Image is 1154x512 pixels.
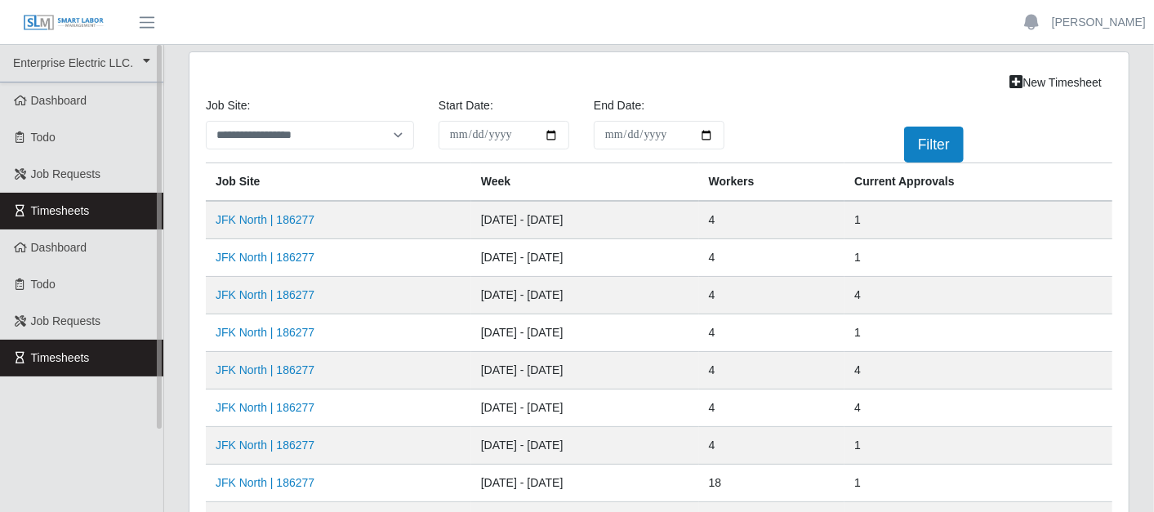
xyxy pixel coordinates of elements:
[699,390,845,427] td: 4
[699,239,845,277] td: 4
[844,239,1112,277] td: 1
[1000,69,1112,97] a: New Timesheet
[471,201,699,239] td: [DATE] - [DATE]
[216,326,314,339] a: JFK North | 186277
[844,352,1112,390] td: 4
[216,476,314,489] a: JFK North | 186277
[699,277,845,314] td: 4
[471,314,699,352] td: [DATE] - [DATE]
[31,94,87,107] span: Dashboard
[471,277,699,314] td: [DATE] - [DATE]
[31,167,101,180] span: Job Requests
[904,127,964,163] button: Filter
[699,465,845,502] td: 18
[471,163,699,202] th: Week
[31,351,90,364] span: Timesheets
[31,131,56,144] span: Todo
[699,163,845,202] th: Workers
[699,201,845,239] td: 4
[1052,14,1146,31] a: [PERSON_NAME]
[206,97,250,114] label: job site:
[439,97,493,114] label: Start Date:
[844,277,1112,314] td: 4
[471,239,699,277] td: [DATE] - [DATE]
[699,314,845,352] td: 4
[31,241,87,254] span: Dashboard
[216,251,314,264] a: JFK North | 186277
[216,401,314,414] a: JFK North | 186277
[216,439,314,452] a: JFK North | 186277
[216,363,314,376] a: JFK North | 186277
[844,314,1112,352] td: 1
[594,97,644,114] label: End Date:
[844,390,1112,427] td: 4
[206,163,471,202] th: job site
[471,427,699,465] td: [DATE] - [DATE]
[471,352,699,390] td: [DATE] - [DATE]
[216,213,314,226] a: JFK North | 186277
[471,465,699,502] td: [DATE] - [DATE]
[31,204,90,217] span: Timesheets
[844,163,1112,202] th: Current Approvals
[471,390,699,427] td: [DATE] - [DATE]
[23,14,105,32] img: SLM Logo
[844,201,1112,239] td: 1
[31,278,56,291] span: Todo
[216,288,314,301] a: JFK North | 186277
[844,427,1112,465] td: 1
[31,314,101,327] span: Job Requests
[844,465,1112,502] td: 1
[699,352,845,390] td: 4
[699,427,845,465] td: 4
